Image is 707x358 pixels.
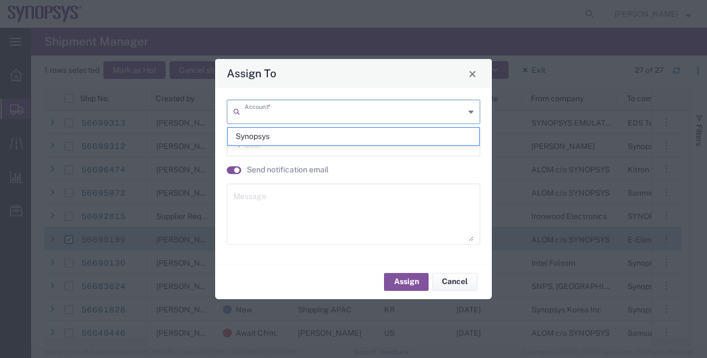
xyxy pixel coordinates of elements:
[227,66,276,82] h4: Assign To
[247,164,328,176] label: Send notification email
[432,273,477,291] button: Cancel
[384,273,429,291] button: Assign
[228,128,480,145] span: Synopsys
[465,66,480,81] button: Close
